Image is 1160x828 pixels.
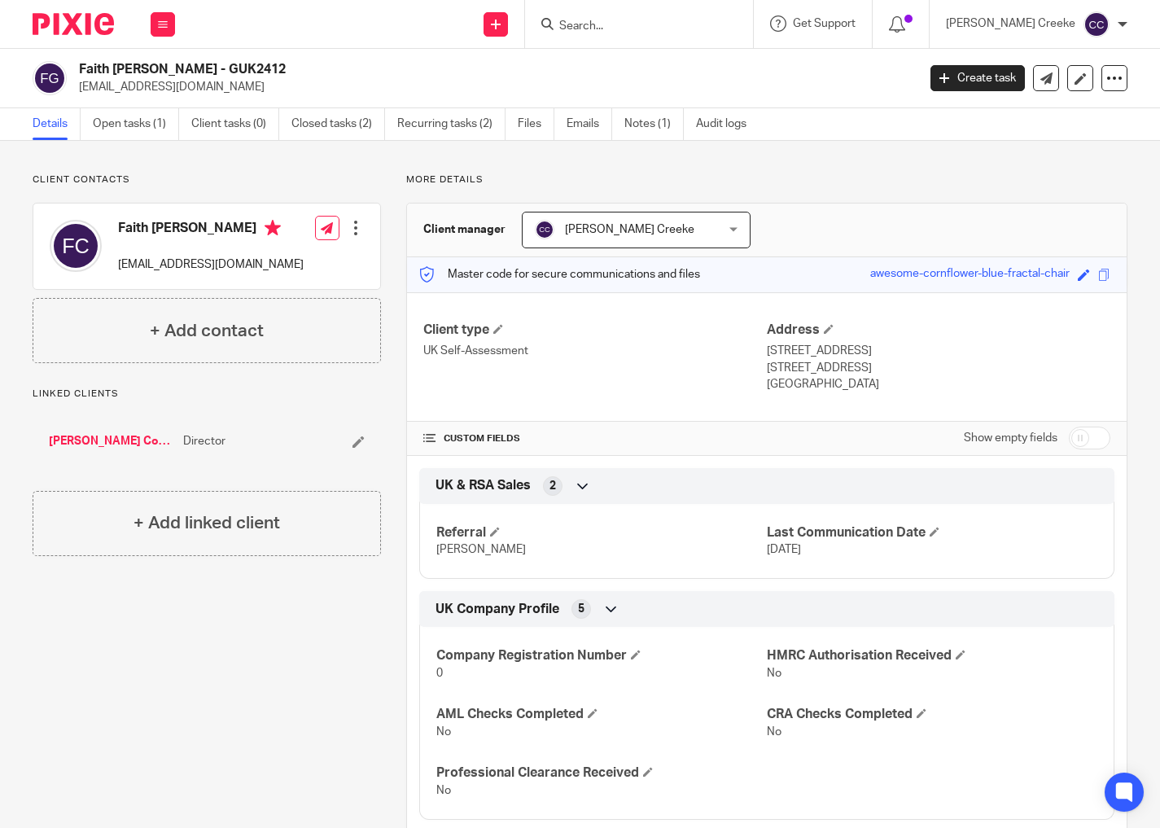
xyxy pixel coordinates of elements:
[436,726,451,738] span: No
[793,18,856,29] span: Get Support
[767,706,1097,723] h4: CRA Checks Completed
[423,432,767,445] h4: CUSTOM FIELDS
[265,220,281,236] i: Primary
[436,785,451,796] span: No
[767,322,1110,339] h4: Address
[767,647,1097,664] h4: HMRC Authorisation Received
[33,108,81,140] a: Details
[767,668,781,679] span: No
[567,108,612,140] a: Emails
[436,477,531,494] span: UK & RSA Sales
[79,79,906,95] p: [EMAIL_ADDRESS][DOMAIN_NAME]
[767,376,1110,392] p: [GEOGRAPHIC_DATA]
[406,173,1127,186] p: More details
[767,524,1097,541] h4: Last Communication Date
[565,224,694,235] span: [PERSON_NAME] Creeke
[535,220,554,239] img: svg%3E
[93,108,179,140] a: Open tasks (1)
[436,764,767,782] h4: Professional Clearance Received
[870,265,1070,284] div: awesome-cornflower-blue-fractal-chair
[423,221,506,238] h3: Client manager
[191,108,279,140] a: Client tasks (0)
[33,173,381,186] p: Client contacts
[150,318,264,344] h4: + Add contact
[134,510,280,536] h4: + Add linked client
[397,108,506,140] a: Recurring tasks (2)
[436,524,767,541] h4: Referral
[118,220,304,240] h4: Faith [PERSON_NAME]
[696,108,759,140] a: Audit logs
[930,65,1025,91] a: Create task
[50,220,102,272] img: svg%3E
[518,108,554,140] a: Files
[49,433,175,449] a: [PERSON_NAME] Consulting Limited - GUK2287
[436,706,767,723] h4: AML Checks Completed
[419,266,700,283] p: Master code for secure communications and files
[964,430,1057,446] label: Show empty fields
[33,13,114,35] img: Pixie
[767,360,1110,376] p: [STREET_ADDRESS]
[436,601,559,618] span: UK Company Profile
[33,388,381,401] p: Linked clients
[624,108,684,140] a: Notes (1)
[767,544,801,555] span: [DATE]
[33,61,67,95] img: svg%3E
[436,668,443,679] span: 0
[767,726,781,738] span: No
[118,256,304,273] p: [EMAIL_ADDRESS][DOMAIN_NAME]
[578,601,584,617] span: 5
[183,433,225,449] span: Director
[558,20,704,34] input: Search
[549,478,556,494] span: 2
[79,61,741,78] h2: Faith [PERSON_NAME] - GUK2412
[1083,11,1110,37] img: svg%3E
[436,647,767,664] h4: Company Registration Number
[423,322,767,339] h4: Client type
[946,15,1075,32] p: [PERSON_NAME] Creeke
[436,544,526,555] span: [PERSON_NAME]
[291,108,385,140] a: Closed tasks (2)
[767,343,1110,359] p: [STREET_ADDRESS]
[423,343,767,359] p: UK Self-Assessment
